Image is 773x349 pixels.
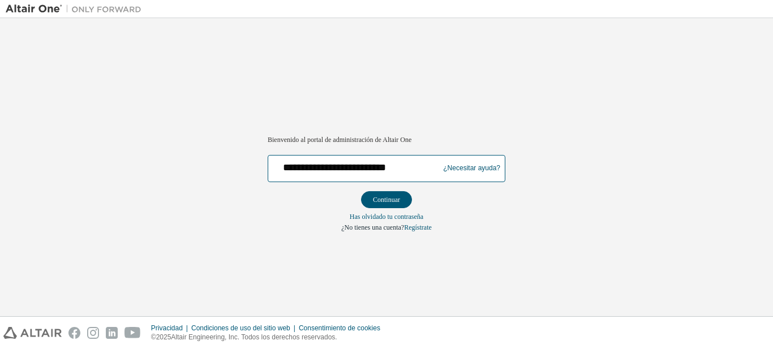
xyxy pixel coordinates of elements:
[68,327,80,339] img: facebook.svg
[443,164,500,172] font: ¿Necesitar ayuda?
[151,324,183,332] font: Privacidad
[171,333,337,341] font: Altair Engineering, Inc. Todos los derechos reservados.
[106,327,118,339] img: linkedin.svg
[341,223,404,231] font: ¿No tienes una cuenta?
[6,3,147,15] img: Altair Uno
[151,333,156,341] font: ©
[3,327,62,339] img: altair_logo.svg
[404,223,432,231] a: Regístrate
[299,324,380,332] font: Consentimiento de cookies
[156,333,171,341] font: 2025
[124,327,141,339] img: youtube.svg
[268,136,411,144] font: Bienvenido al portal de administración de Altair One
[443,168,500,169] a: ¿Necesitar ayuda?
[373,196,400,204] font: Continuar
[350,213,423,221] font: Has olvidado tu contraseña
[191,324,290,332] font: Condiciones de uso del sitio web
[361,191,412,208] button: Continuar
[87,327,99,339] img: instagram.svg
